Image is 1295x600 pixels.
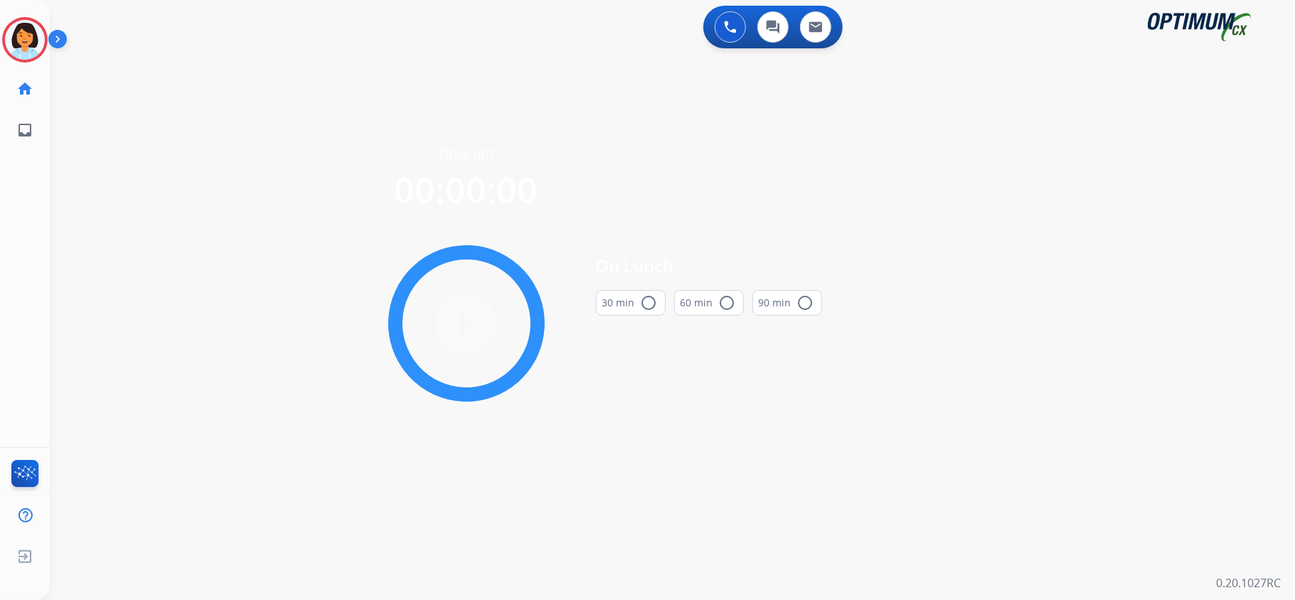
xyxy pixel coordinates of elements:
[674,290,744,316] button: 60 min
[596,253,822,279] span: On Lunch
[1216,574,1281,591] p: 0.20.1027RC
[596,290,666,316] button: 30 min
[797,294,814,311] mat-icon: radio_button_unchecked
[719,294,736,311] mat-icon: radio_button_unchecked
[641,294,658,311] mat-icon: radio_button_unchecked
[437,144,495,164] span: Time left
[16,80,33,97] mat-icon: home
[5,20,45,60] img: avatar
[16,122,33,139] mat-icon: inbox
[752,290,822,316] button: 90 min
[395,166,538,214] span: 00:00:00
